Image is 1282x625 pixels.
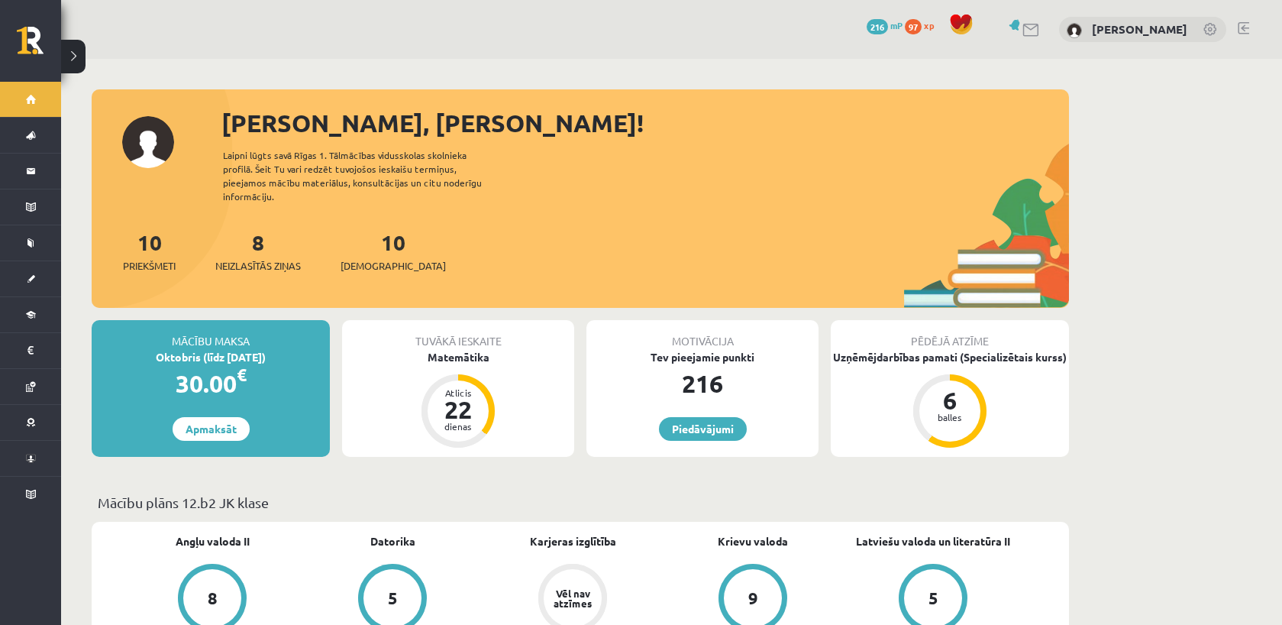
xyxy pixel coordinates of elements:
p: Mācību plāns 12.b2 JK klase [98,492,1063,513]
div: 30.00 [92,365,330,402]
span: xp [924,19,934,31]
a: 8Neizlasītās ziņas [215,228,301,274]
div: 8 [208,590,218,607]
div: dienas [435,422,481,431]
div: [PERSON_NAME], [PERSON_NAME]! [221,105,1069,141]
a: Matemātika Atlicis 22 dienas [342,349,574,450]
a: Apmaksāt [173,417,250,441]
span: [DEMOGRAPHIC_DATA] [341,258,446,274]
div: Pēdējā atzīme [831,320,1069,349]
div: Tev pieejamie punkti [586,349,819,365]
a: Latviešu valoda un literatūra II [856,533,1010,549]
div: Mācību maksa [92,320,330,349]
a: 97 xp [905,19,941,31]
span: Neizlasītās ziņas [215,258,301,274]
span: 97 [905,19,922,34]
div: Atlicis [435,388,481,397]
a: 10[DEMOGRAPHIC_DATA] [341,228,446,274]
div: Tuvākā ieskaite [342,320,574,349]
a: Datorika [370,533,415,549]
span: mP [890,19,903,31]
div: balles [927,413,973,422]
div: Uzņēmējdarbības pamati (Specializētais kurss) [831,349,1069,365]
span: € [237,364,247,386]
a: Piedāvājumi [659,417,747,441]
div: 22 [435,397,481,422]
div: Laipni lūgts savā Rīgas 1. Tālmācības vidusskolas skolnieka profilā. Šeit Tu vari redzēt tuvojošo... [223,148,509,203]
a: Karjeras izglītība [530,533,616,549]
div: 9 [748,590,758,607]
a: 216 mP [867,19,903,31]
div: Matemātika [342,349,574,365]
div: Vēl nav atzīmes [551,588,594,608]
div: 6 [927,388,973,413]
div: 216 [586,365,819,402]
img: Božena Nemirovska [1067,23,1082,38]
a: Krievu valoda [718,533,788,549]
a: Uzņēmējdarbības pamati (Specializētais kurss) 6 balles [831,349,1069,450]
span: 216 [867,19,888,34]
div: Motivācija [586,320,819,349]
a: Rīgas 1. Tālmācības vidusskola [17,27,61,65]
div: 5 [388,590,398,607]
a: 10Priekšmeti [123,228,176,274]
div: 5 [928,590,938,607]
a: Angļu valoda II [176,533,250,549]
div: Oktobris (līdz [DATE]) [92,349,330,365]
span: Priekšmeti [123,258,176,274]
a: [PERSON_NAME] [1092,21,1187,37]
